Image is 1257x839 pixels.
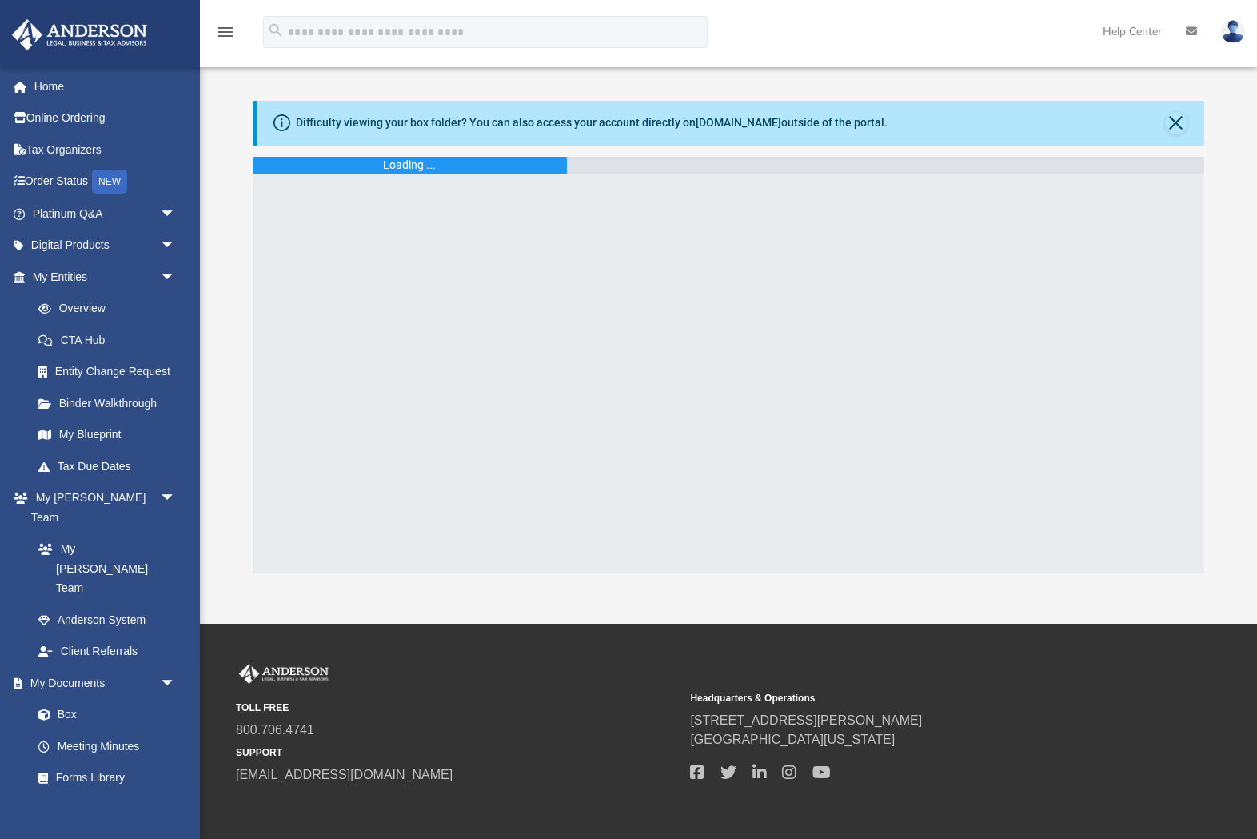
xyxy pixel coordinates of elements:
[22,324,200,356] a: CTA Hub
[236,701,679,715] small: TOLL FREE
[92,170,127,194] div: NEW
[160,667,192,700] span: arrow_drop_down
[11,166,200,198] a: Order StatusNEW
[11,482,192,533] a: My [PERSON_NAME] Teamarrow_drop_down
[236,664,332,685] img: Anderson Advisors Platinum Portal
[11,230,200,262] a: Digital Productsarrow_drop_down
[236,723,314,737] a: 800.706.4741
[22,533,184,605] a: My [PERSON_NAME] Team
[236,768,453,781] a: [EMAIL_ADDRESS][DOMAIN_NAME]
[22,762,184,794] a: Forms Library
[383,157,436,174] div: Loading ...
[11,667,192,699] a: My Documentsarrow_drop_down
[11,261,200,293] a: My Entitiesarrow_drop_down
[11,102,200,134] a: Online Ordering
[1221,20,1245,43] img: User Pic
[296,114,888,131] div: Difficulty viewing your box folder? You can also access your account directly on outside of the p...
[22,699,184,731] a: Box
[1165,112,1187,134] button: Close
[11,134,200,166] a: Tax Organizers
[22,604,192,636] a: Anderson System
[22,356,200,388] a: Entity Change Request
[160,230,192,262] span: arrow_drop_down
[22,730,192,762] a: Meeting Minutes
[7,19,152,50] img: Anderson Advisors Platinum Portal
[22,419,192,451] a: My Blueprint
[690,691,1133,705] small: Headquarters & Operations
[690,713,922,727] a: [STREET_ADDRESS][PERSON_NAME]
[216,30,235,42] a: menu
[11,70,200,102] a: Home
[236,745,679,760] small: SUPPORT
[216,22,235,42] i: menu
[22,387,200,419] a: Binder Walkthrough
[22,293,200,325] a: Overview
[696,116,781,129] a: [DOMAIN_NAME]
[160,198,192,230] span: arrow_drop_down
[22,450,200,482] a: Tax Due Dates
[22,636,192,668] a: Client Referrals
[11,198,200,230] a: Platinum Q&Aarrow_drop_down
[160,482,192,515] span: arrow_drop_down
[690,733,895,746] a: [GEOGRAPHIC_DATA][US_STATE]
[160,261,192,294] span: arrow_drop_down
[267,22,285,39] i: search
